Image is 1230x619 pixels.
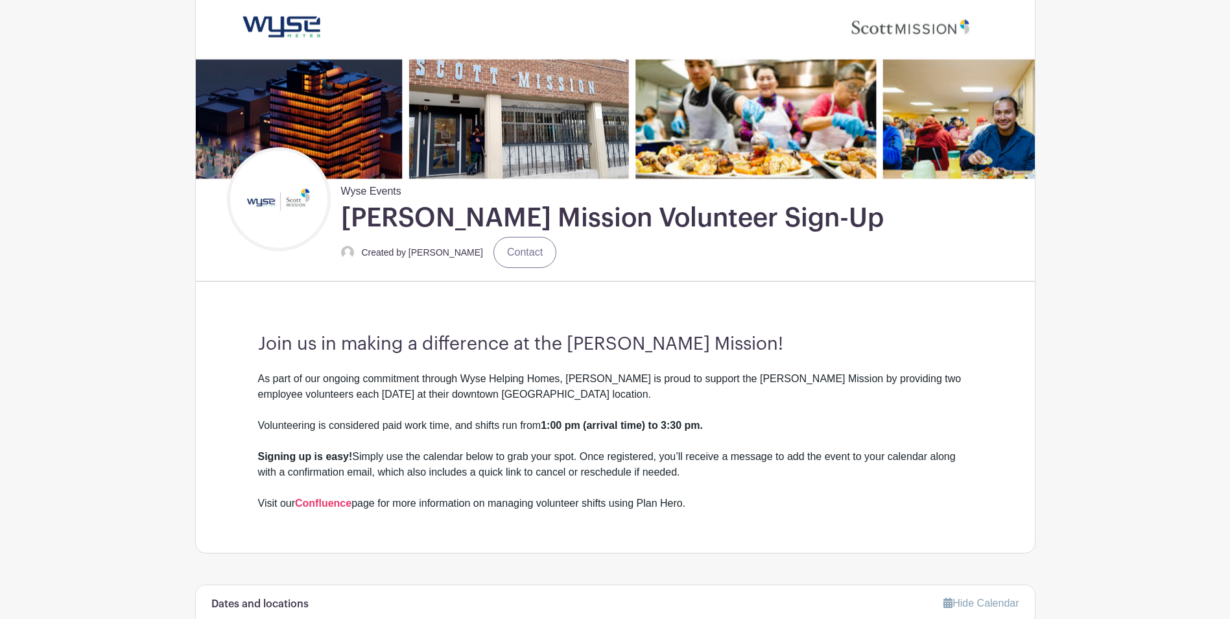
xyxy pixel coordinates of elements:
a: Confluence [295,498,351,509]
a: Contact [493,237,556,268]
div: Volunteering is considered paid work time, and shifts run from Simply use the calendar below to g... [258,418,973,511]
img: Untitled%20design%20(21).png [230,151,327,248]
h6: Dates and locations [211,598,309,611]
h1: [PERSON_NAME] Mission Volunteer Sign-Up [341,202,884,234]
strong: 1:00 pm (arrival time) to 3:30 pm. Signing up is easy! [258,420,704,462]
h3: Join us in making a difference at the [PERSON_NAME] Mission! [258,334,973,356]
a: Hide Calendar [943,598,1019,609]
span: Wyse Events [341,178,401,199]
small: Created by [PERSON_NAME] [362,247,484,258]
div: As part of our ongoing commitment through Wyse Helping Homes, [PERSON_NAME] is proud to support t... [258,371,973,418]
img: default-ce2991bfa6775e67f084385cd625a349d9dcbb7a52a09fb2fda1e96e2d18dcdb.png [341,246,354,259]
